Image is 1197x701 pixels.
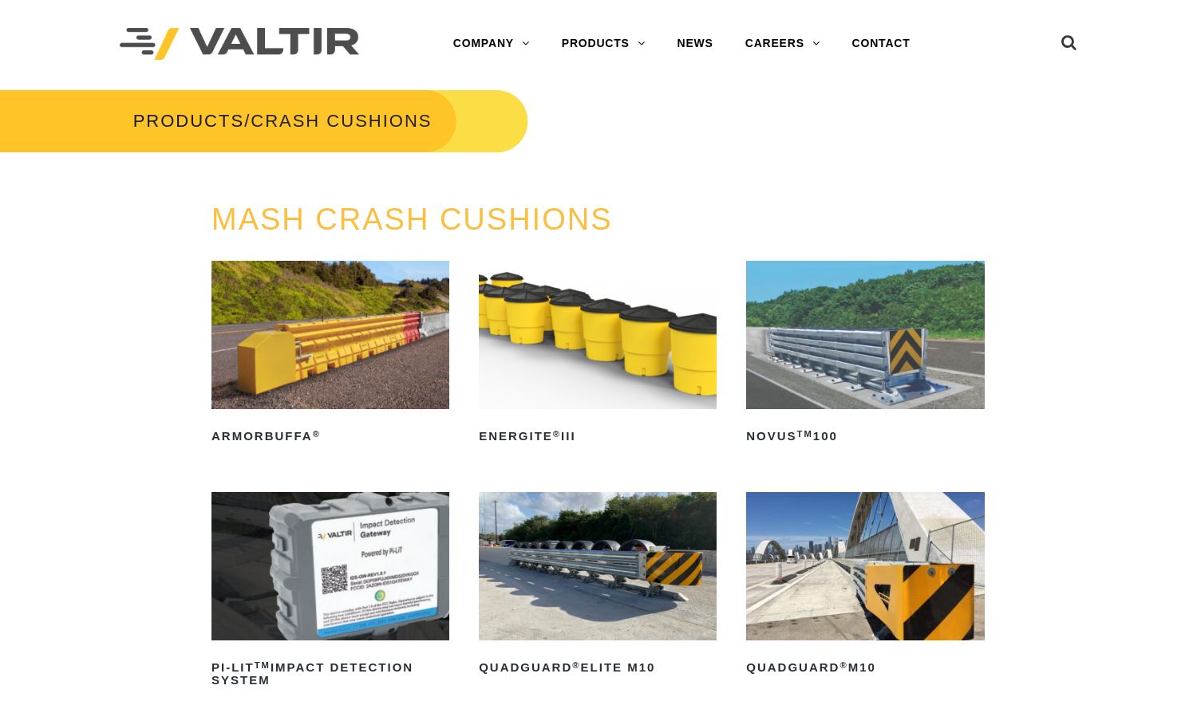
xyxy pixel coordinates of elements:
[836,28,926,60] a: CONTACT
[479,261,717,449] a: ENERGITE®III
[746,261,984,449] a: NOVUSTM100
[437,28,546,60] a: COMPANY
[746,655,984,680] h2: QuadGuard M10
[572,660,580,670] sup: ®
[729,28,836,60] a: CAREERS
[211,261,449,449] a: ArmorBuffa®
[546,28,662,60] a: PRODUCTS
[553,429,561,439] sup: ®
[211,423,449,449] h2: ArmorBuffa
[255,660,271,670] sup: TM
[211,492,449,693] a: PI-LITTMImpact Detection System
[839,660,847,670] sup: ®
[662,28,729,60] a: NEWS
[479,492,717,680] a: QuadGuard®Elite M10
[746,492,984,680] a: QuadGuard®M10
[479,655,717,680] h2: QuadGuard Elite M10
[479,423,717,449] h2: ENERGITE III
[211,203,613,236] a: MASH CRASH CUSHIONS
[746,423,984,449] h2: NOVUS 100
[133,111,244,131] a: PRODUCTS
[251,111,432,131] span: CRASH CUSHIONS
[120,28,359,61] img: Valtir
[797,429,813,439] sup: TM
[313,429,321,439] sup: ®
[211,655,449,693] h2: PI-LIT Impact Detection System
